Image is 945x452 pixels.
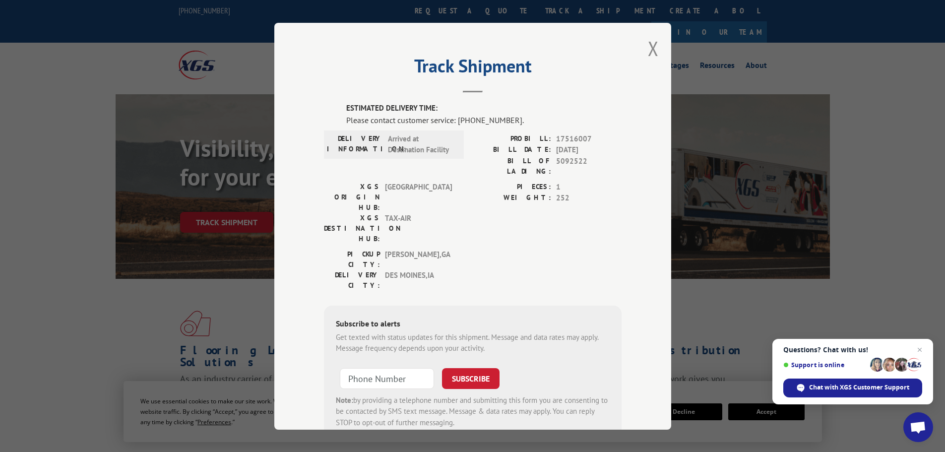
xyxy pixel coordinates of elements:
span: Arrived at Destination Facility [388,133,455,155]
h2: Track Shipment [324,59,622,78]
label: BILL DATE: [473,144,551,156]
label: WEIGHT: [473,193,551,204]
label: BILL OF LADING: [473,155,551,176]
span: DES MOINES , IA [385,269,452,290]
label: DELIVERY INFORMATION: [327,133,383,155]
input: Phone Number [340,368,434,388]
strong: Note: [336,395,353,404]
span: Questions? Chat with us! [783,346,922,354]
label: PROBILL: [473,133,551,144]
label: DELIVERY CITY: [324,269,380,290]
div: Subscribe to alerts [336,317,610,331]
label: PIECES: [473,181,551,193]
span: [DATE] [556,144,622,156]
span: 1 [556,181,622,193]
button: Close modal [648,35,659,62]
span: 5092522 [556,155,622,176]
span: [GEOGRAPHIC_DATA] [385,181,452,212]
span: 17516007 [556,133,622,144]
label: ESTIMATED DELIVERY TIME: [346,103,622,114]
span: 252 [556,193,622,204]
label: PICKUP CITY: [324,249,380,269]
div: by providing a telephone number and submitting this form you are consenting to be contacted by SM... [336,394,610,428]
span: Chat with XGS Customer Support [783,379,922,397]
a: Open chat [903,412,933,442]
label: XGS DESTINATION HUB: [324,212,380,244]
span: TAX-AIR [385,212,452,244]
span: Support is online [783,361,867,369]
button: SUBSCRIBE [442,368,500,388]
label: XGS ORIGIN HUB: [324,181,380,212]
span: [PERSON_NAME] , GA [385,249,452,269]
div: Get texted with status updates for this shipment. Message and data rates may apply. Message frequ... [336,331,610,354]
div: Please contact customer service: [PHONE_NUMBER]. [346,114,622,126]
span: Chat with XGS Customer Support [809,383,909,392]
